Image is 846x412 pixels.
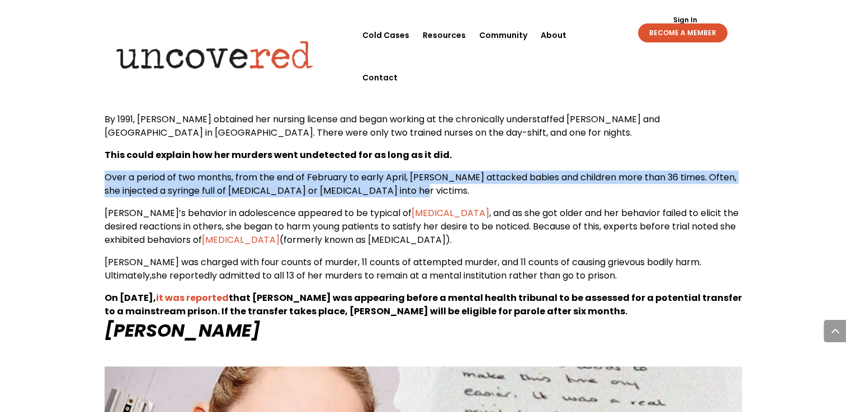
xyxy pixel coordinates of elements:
[362,14,409,56] a: Cold Cases
[105,148,452,161] strong: This could explain how her murders went undetected for as long as it did.
[479,14,527,56] a: Community
[105,207,739,246] span: , and as she got older and her behavior failed to elicit the desired reactions in others, she beg...
[107,33,322,76] img: Uncovered logo
[412,207,489,219] a: [MEDICAL_DATA]
[362,56,398,99] a: Contact
[202,233,280,246] a: [MEDICAL_DATA]
[105,171,736,197] span: Over a period of two months, from the end of February to early April, [PERSON_NAME] attacked babi...
[667,17,703,23] a: Sign In
[105,256,701,282] span: [PERSON_NAME] was charged with four counts of murder, 11 counts of attempted murder, and 11 count...
[152,269,617,282] span: she reportedly admitted to all 13 of her murders to remain at a mental institution rather than go...
[423,14,466,56] a: Resources
[105,207,412,219] span: [PERSON_NAME]’s behavior in adolescence appeared to be typical of
[638,23,727,42] a: BECOME A MEMBER
[105,318,260,343] i: [PERSON_NAME]
[105,291,156,304] b: On [DATE],
[156,291,229,304] a: it was reported
[105,291,742,318] b: that [PERSON_NAME] was appearing before a mental health tribunal to be assessed for a potential t...
[105,113,660,139] span: By 1991, [PERSON_NAME] obtained her nursing license and began working at the chronically understa...
[280,233,452,246] span: (formerly known as [MEDICAL_DATA]).
[541,14,566,56] a: About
